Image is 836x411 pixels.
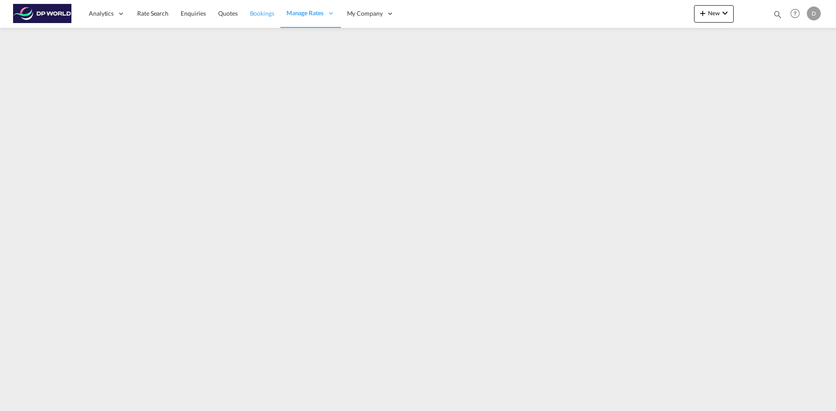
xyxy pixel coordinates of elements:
div: D [807,7,821,20]
button: icon-plus 400-fgNewicon-chevron-down [694,5,734,23]
span: My Company [347,9,383,18]
md-icon: icon-chevron-down [720,8,730,18]
div: Help [788,6,807,22]
img: c08ca190194411f088ed0f3ba295208c.png [13,4,72,23]
span: Manage Rates [287,9,324,17]
span: Enquiries [181,10,206,17]
div: icon-magnify [773,10,782,23]
md-icon: icon-magnify [773,10,782,19]
span: Help [788,6,802,21]
span: Quotes [218,10,237,17]
md-icon: icon-plus 400-fg [698,8,708,18]
span: Bookings [250,10,274,17]
span: Analytics [89,9,114,18]
span: New [698,10,730,17]
span: Rate Search [137,10,169,17]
